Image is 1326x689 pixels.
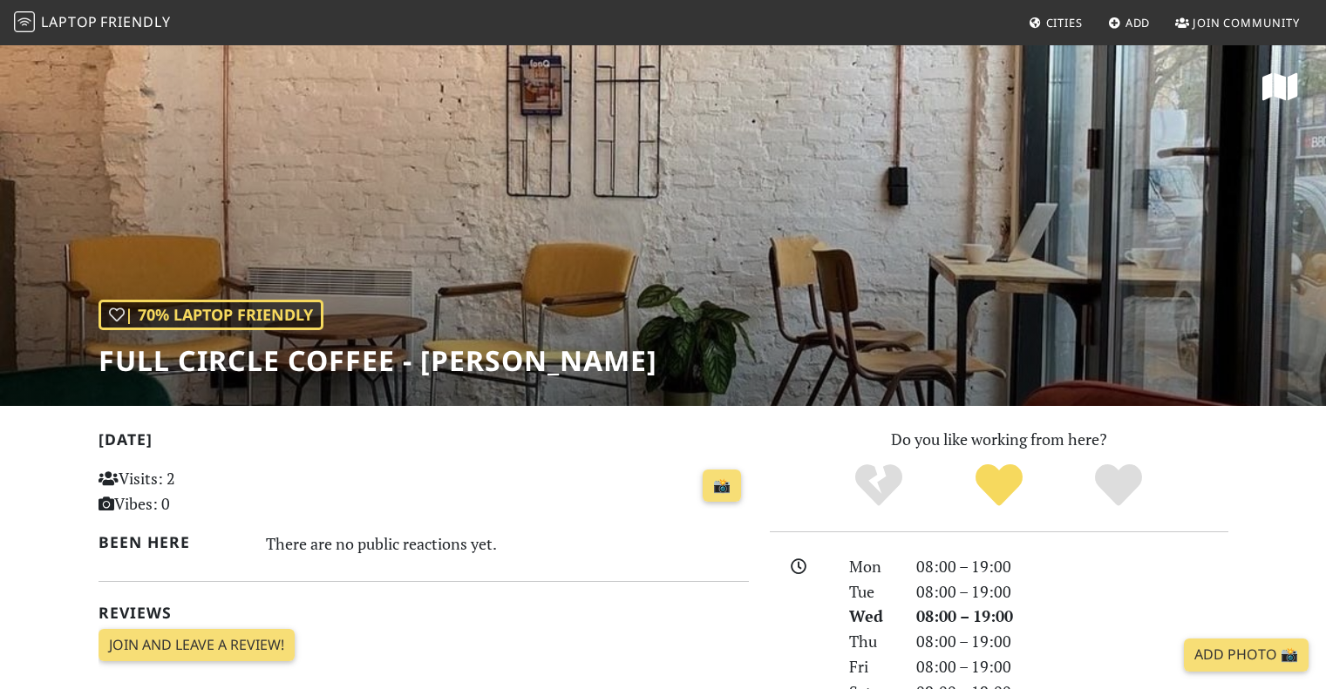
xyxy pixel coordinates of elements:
span: Friendly [100,12,170,31]
div: 08:00 – 19:00 [906,604,1239,629]
span: Cities [1046,15,1083,30]
div: Wed [839,604,905,629]
a: Add [1101,7,1158,38]
div: 08:00 – 19:00 [906,654,1239,679]
div: 08:00 – 19:00 [906,579,1239,605]
a: 📸 [703,469,741,503]
div: 08:00 – 19:00 [906,554,1239,579]
div: Tue [839,579,905,605]
h2: [DATE] [99,430,749,456]
span: Join Community [1193,15,1300,30]
a: Add Photo 📸 [1184,638,1309,672]
div: Thu [839,629,905,654]
div: Yes [939,462,1059,510]
h1: Full Circle Coffee - [PERSON_NAME] [99,344,657,377]
div: 08:00 – 19:00 [906,629,1239,654]
h2: Reviews [99,604,749,622]
a: LaptopFriendly LaptopFriendly [14,8,171,38]
div: Mon [839,554,905,579]
span: Add [1125,15,1151,30]
h2: Been here [99,533,246,551]
div: Definitely! [1058,462,1179,510]
div: There are no public reactions yet. [266,530,749,557]
a: Join Community [1168,7,1307,38]
img: LaptopFriendly [14,11,35,32]
p: Do you like working from here? [770,427,1228,452]
span: Laptop [41,12,98,31]
div: | 70% Laptop Friendly [99,300,323,330]
a: Join and leave a review! [99,629,295,662]
a: Cities [1022,7,1090,38]
div: Fri [839,654,905,679]
p: Visits: 2 Vibes: 0 [99,466,302,517]
div: No [819,462,939,510]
